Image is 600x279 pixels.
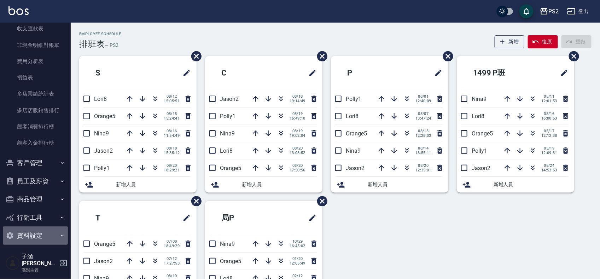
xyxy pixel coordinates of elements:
[94,241,115,247] span: Orange5
[290,239,305,244] span: 10/29
[164,129,180,133] span: 08/16
[6,256,20,270] img: Person
[205,177,322,193] div: 新增人員
[164,151,180,155] span: 15:35:12
[164,111,180,116] span: 08/18
[564,5,592,18] button: 登出
[3,53,68,69] a: 費用分析表
[548,7,559,16] div: PS2
[415,163,431,168] span: 08/20
[541,133,557,138] span: 12:12:38
[164,256,180,261] span: 07/12
[79,32,121,36] h2: Employee Schedule
[164,133,180,138] span: 11:54:49
[164,163,180,168] span: 08/20
[290,146,305,151] span: 08/20
[472,130,493,137] span: Orange5
[472,113,484,120] span: Lori8
[94,130,109,137] span: Nina9
[415,146,431,151] span: 08/14
[415,168,431,172] span: 12:35:01
[337,60,396,86] h2: P
[164,94,180,99] span: 08/12
[368,181,443,188] span: 新增人員
[312,46,328,67] span: 刪除班表
[556,65,569,81] span: 修改班表的標題
[346,165,365,171] span: Jason2
[186,46,203,67] span: 刪除班表
[346,113,359,120] span: Lori8
[290,244,305,248] span: 16:45:02
[541,168,557,172] span: 14:53:53
[242,181,317,188] span: 新增人員
[220,258,241,265] span: Orange5
[541,111,557,116] span: 05/16
[164,116,180,121] span: 15:24:41
[85,205,145,231] h2: T
[3,37,68,53] a: 非現金明細對帳單
[3,86,68,102] a: 多店業績統計表
[290,94,305,99] span: 08/18
[94,165,110,171] span: Polly1
[290,116,305,121] span: 16:49:10
[290,129,305,133] span: 08/19
[220,130,235,137] span: Nina9
[3,119,68,135] a: 顧客消費排行榜
[541,116,557,121] span: 16:00:53
[537,4,561,19] button: PS2
[211,60,270,86] h2: C
[290,261,305,266] span: 12:05:49
[541,94,557,99] span: 05/11
[3,172,68,190] button: 員工及薪資
[415,111,431,116] span: 08/07
[186,191,203,212] span: 刪除班表
[164,244,180,248] span: 18:49:29
[22,267,58,273] p: 高階主管
[346,96,361,102] span: Polly1
[290,99,305,103] span: 19:14:49
[472,147,487,154] span: Polly1
[290,163,305,168] span: 08/20
[495,35,525,48] button: 新增
[541,163,557,168] span: 05/24
[94,258,113,265] span: Jason2
[220,147,233,154] span: Lori8
[519,4,534,18] button: save
[3,102,68,119] a: 多店店販銷售排行
[3,226,68,245] button: 資料設定
[312,191,328,212] span: 刪除班表
[220,241,235,247] span: Nina9
[472,165,490,171] span: Jason2
[415,133,431,138] span: 12:28:03
[3,20,68,37] a: 收支匯款表
[346,130,367,137] span: Orange5
[346,147,361,154] span: Nina9
[438,46,454,67] span: 刪除班表
[94,147,113,154] span: Jason2
[105,42,118,49] h6: — PS2
[462,60,536,86] h2: 1499 P班
[290,168,305,172] span: 17:50:56
[541,146,557,151] span: 05/19
[220,96,239,102] span: Jason2
[541,129,557,133] span: 05/17
[211,205,274,231] h2: 局P
[304,65,317,81] span: 修改班表的標題
[331,177,448,193] div: 新增人員
[164,261,180,266] span: 17:27:53
[3,135,68,151] a: 顧客入金排行榜
[3,69,68,86] a: 損益表
[290,151,305,155] span: 13:08:52
[22,253,58,267] h5: 子涵[PERSON_NAME]
[415,94,431,99] span: 08/01
[415,116,431,121] span: 13:47:24
[430,65,443,81] span: 修改班表的標題
[290,133,305,138] span: 19:02:04
[3,154,68,172] button: 客戶管理
[3,208,68,227] button: 行銷工具
[94,113,115,120] span: Orange5
[79,39,105,49] h3: 排班表
[164,274,180,278] span: 08/10
[164,239,180,244] span: 07/08
[178,210,191,226] span: 修改班表的標題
